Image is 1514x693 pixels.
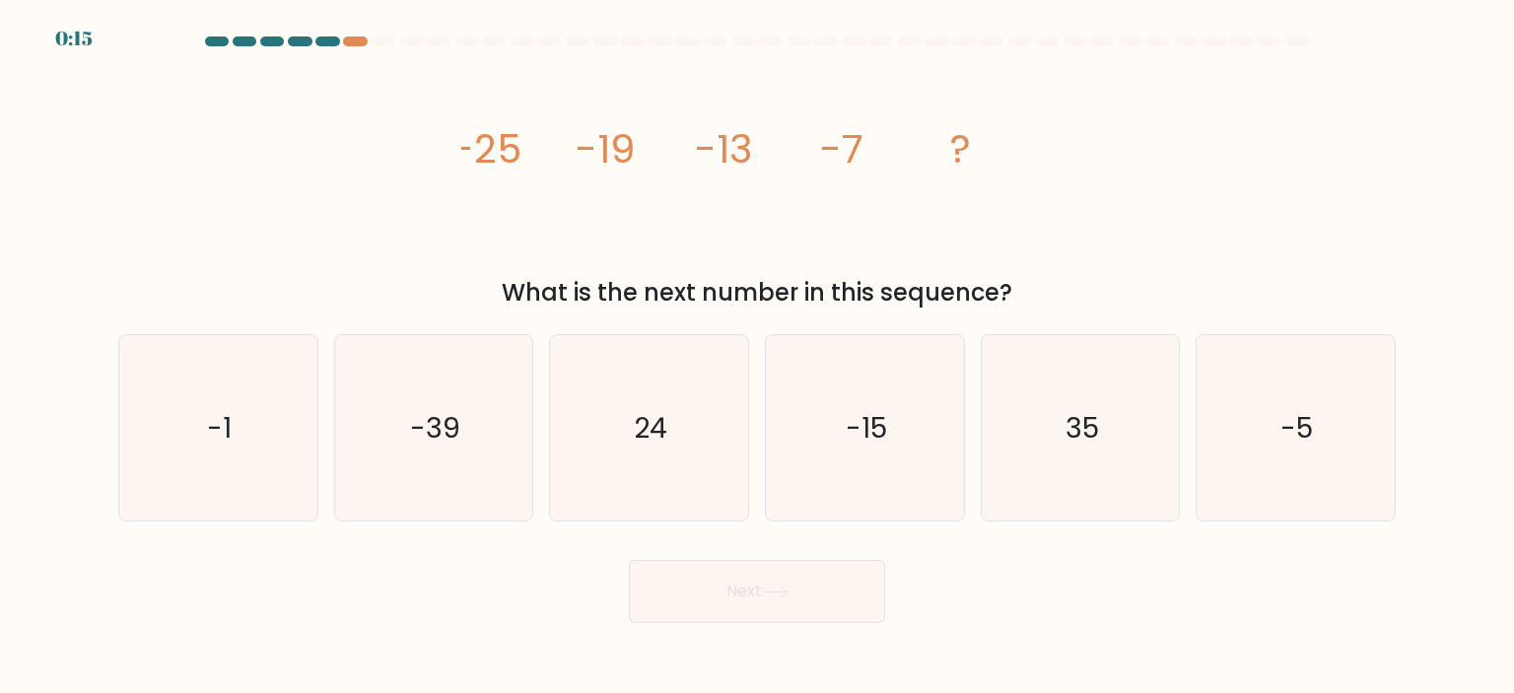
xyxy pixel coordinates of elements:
text: -15 [846,408,887,448]
tspan: -25 [452,121,521,176]
tspan: -7 [820,121,863,176]
button: Next [629,560,885,623]
text: -39 [410,408,460,448]
tspan: ? [950,121,971,176]
text: 35 [1066,408,1099,448]
div: What is the next number in this sequence? [130,275,1384,311]
text: -1 [208,408,233,448]
tspan: -19 [576,121,635,176]
div: 0:15 [55,24,93,53]
text: -5 [1281,408,1314,448]
text: 24 [635,408,668,448]
tspan: -13 [695,121,752,176]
